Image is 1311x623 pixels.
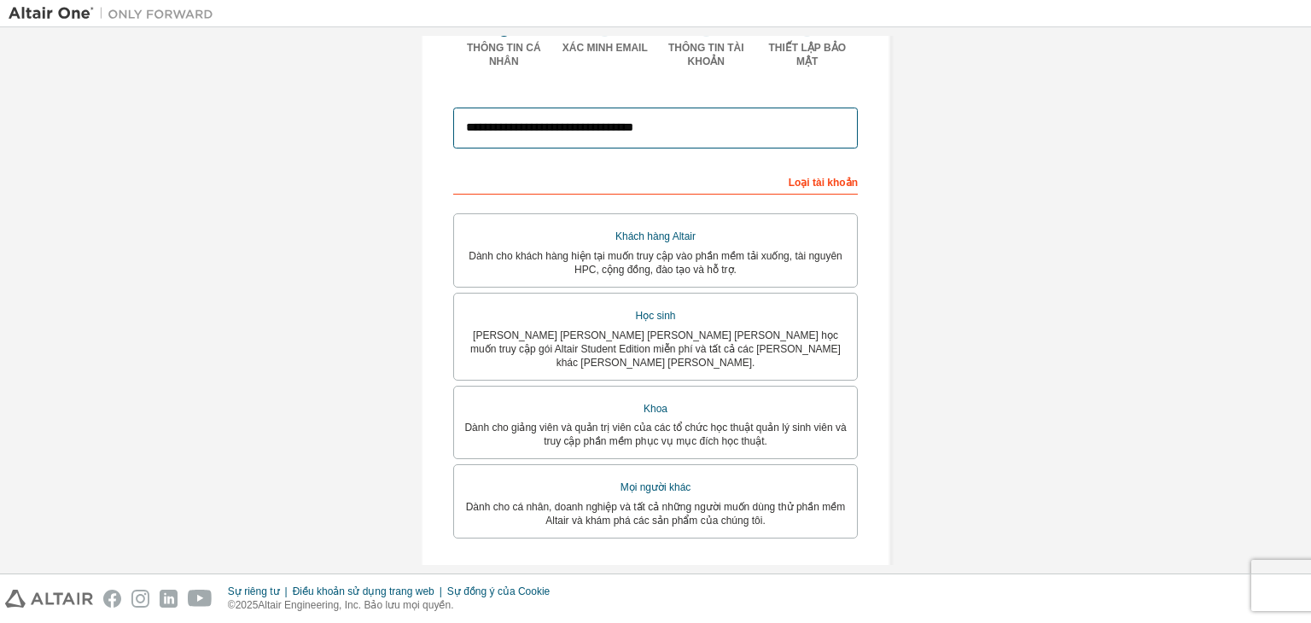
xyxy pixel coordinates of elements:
font: Dành cho khách hàng hiện tại muốn truy cập vào phần mềm tải xuống, tài nguyên HPC, cộng đồng, đào... [469,250,842,276]
font: Thông tin cá nhân [467,42,541,67]
img: linkedin.svg [160,590,178,608]
font: Altair Engineering, Inc. Bảo lưu mọi quyền. [258,599,453,611]
img: youtube.svg [188,590,213,608]
font: Thông tin tài khoản [668,42,744,67]
font: Dành cho giảng viên và quản trị viên của các tổ chức học thuật quản lý sinh viên và truy cập phần... [464,422,846,447]
font: [PERSON_NAME] [PERSON_NAME] [PERSON_NAME] [PERSON_NAME] học muốn truy cập gói Altair Student Edit... [470,329,841,369]
font: Khách hàng Altair [615,230,696,242]
img: Altair One [9,5,222,22]
font: 2025 [236,599,259,611]
img: altair_logo.svg [5,590,93,608]
img: instagram.svg [131,590,149,608]
font: Mọi người khác [621,481,691,493]
img: facebook.svg [103,590,121,608]
font: © [228,599,236,611]
font: Điều khoản sử dụng trang web [293,585,434,597]
font: Sự riêng tư [228,585,280,597]
font: Dành cho cá nhân, doanh nghiệp và tất cả những người muốn dùng thử phần mềm Altair và khám phá cá... [466,501,846,527]
font: Khoa [644,403,667,415]
font: Học sinh [635,310,675,322]
font: Loại tài khoản [789,177,858,189]
font: Thiết lập bảo mật [769,42,846,67]
font: Sự đồng ý của Cookie [447,585,550,597]
font: Xác minh Email [562,42,648,54]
